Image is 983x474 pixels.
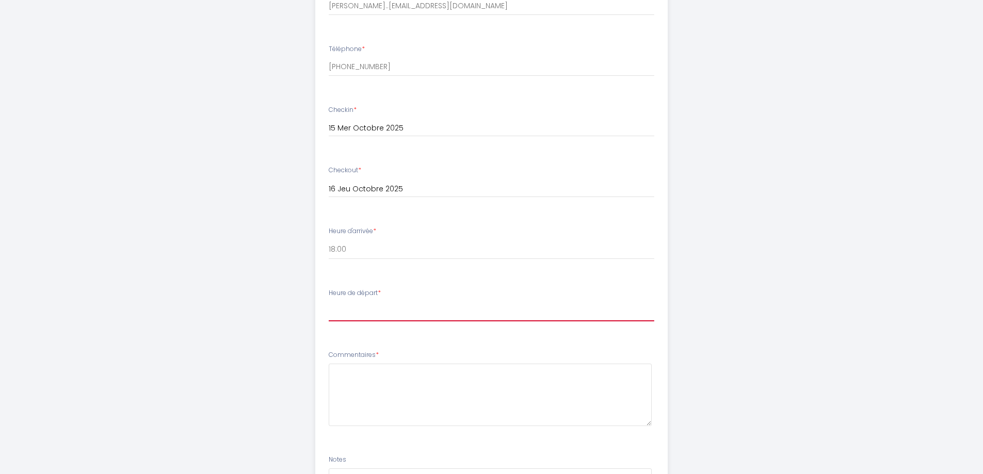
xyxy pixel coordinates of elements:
label: Notes [329,455,346,465]
label: Commentaires [329,350,379,360]
label: Heure d'arrivée [329,226,376,236]
label: Heure de départ [329,288,381,298]
label: Checkin [329,105,357,115]
label: Checkout [329,166,361,175]
label: Téléphone [329,44,365,54]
